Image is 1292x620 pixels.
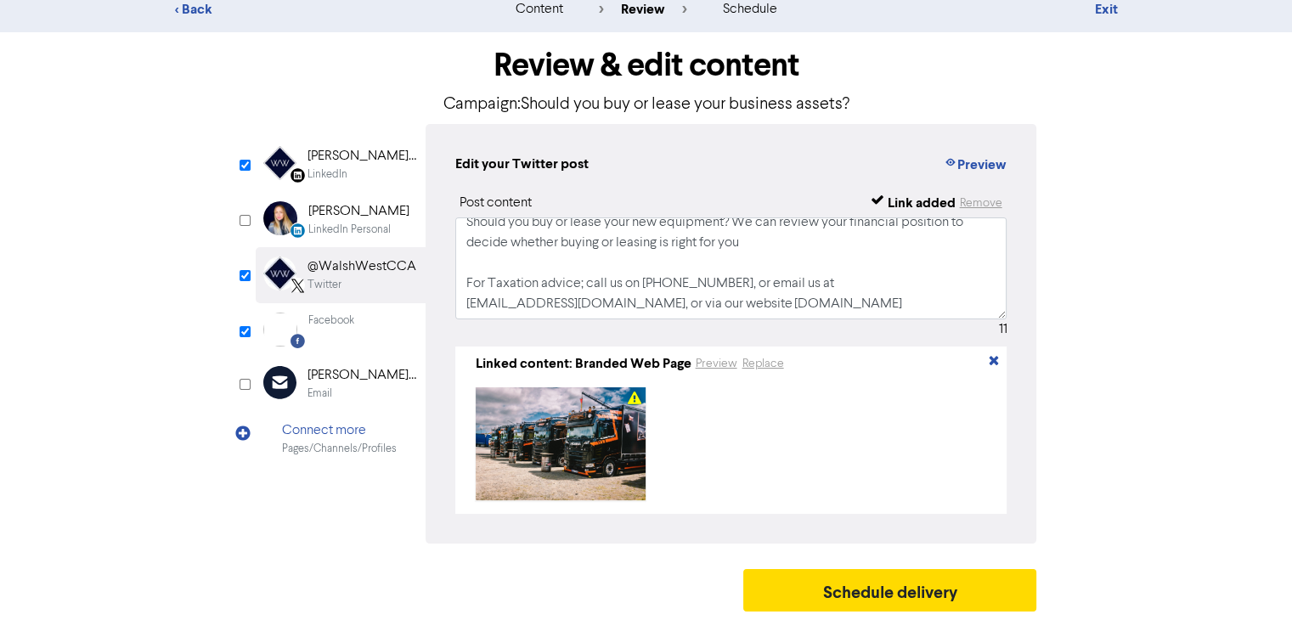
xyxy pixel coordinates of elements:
div: Linkedin [PERSON_NAME] West Chartered Certified Accountants - Estate & Probate LawyersLinkedIn [256,137,426,192]
div: Linked content: Branded Web Page [476,353,691,374]
div: @WalshWestCCA [307,256,416,277]
div: Twitter [307,277,341,293]
div: Facebook [308,313,354,329]
button: Replace [742,354,785,374]
textarea: Should you buy or lease your new equipment? We can review your financial position to decide wheth... [455,217,1007,319]
div: Twitter@WalshWestCCATwitter [256,247,426,302]
button: Schedule delivery [743,569,1037,612]
div: Post content [460,193,532,213]
button: Preview [942,154,1007,176]
img: LinkedinPersonal [263,201,297,235]
iframe: Chat Widget [1207,538,1292,620]
div: LinkedIn Personal [308,222,391,238]
div: Facebook Facebook [256,303,426,356]
a: Preview [695,357,738,370]
img: Facebook [263,313,297,347]
img: Linkedin [263,146,296,180]
button: Preview [695,354,738,374]
button: Remove [958,193,1002,213]
h1: Review & edit content [256,46,1037,85]
div: Connect more [282,420,397,441]
div: LinkedIn [307,166,347,183]
p: Campaign: Should you buy or lease your business assets? [256,92,1037,117]
div: Link added [887,193,955,213]
img: Twitter [263,256,296,290]
div: [PERSON_NAME] West CCA - [PERSON_NAME] West LAWEmail [256,356,426,411]
img: 1pyba3KqLcnJs87Twyu6QE-a-row-of-semi-trucks-parked-next-to-each-other-3yv0M3OE6BU.jpg [476,387,646,500]
div: LinkedinPersonal [PERSON_NAME]LinkedIn Personal [256,192,426,247]
div: [PERSON_NAME] West Chartered Certified Accountants - Estate & Probate Lawyers [307,146,416,166]
div: Connect morePages/Channels/Profiles [256,411,426,466]
div: [PERSON_NAME] [308,201,409,222]
div: Pages/Channels/Profiles [282,441,397,457]
div: Edit your Twitter post [455,154,589,176]
div: Email [307,386,332,402]
div: [PERSON_NAME] West CCA - [PERSON_NAME] West LAW [307,365,416,386]
div: 11 [998,319,1007,340]
a: Exit [1094,1,1117,18]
